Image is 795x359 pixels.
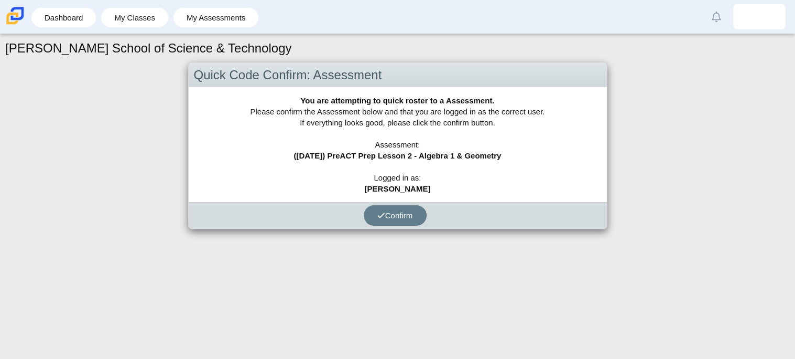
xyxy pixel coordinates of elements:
div: Quick Code Confirm: Assessment [189,63,607,88]
b: ([DATE]) PreACT Prep Lesson 2 - Algebra 1 & Geometry [294,151,502,160]
img: Carmen School of Science & Technology [4,5,26,27]
a: giovanni.pantojago.IpWrNO [733,4,786,29]
h1: [PERSON_NAME] School of Science & Technology [5,39,292,57]
b: [PERSON_NAME] [365,184,431,193]
div: Please confirm the Assessment below and that you are logged in as the correct user. If everything... [189,87,607,202]
a: My Classes [106,8,163,27]
img: giovanni.pantojago.IpWrNO [751,8,768,25]
a: My Assessments [179,8,254,27]
span: Confirm [377,211,413,220]
button: Confirm [364,205,427,226]
a: Carmen School of Science & Technology [4,19,26,28]
b: You are attempting to quick roster to a Assessment. [300,96,494,105]
a: Dashboard [37,8,91,27]
a: Alerts [705,5,728,28]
